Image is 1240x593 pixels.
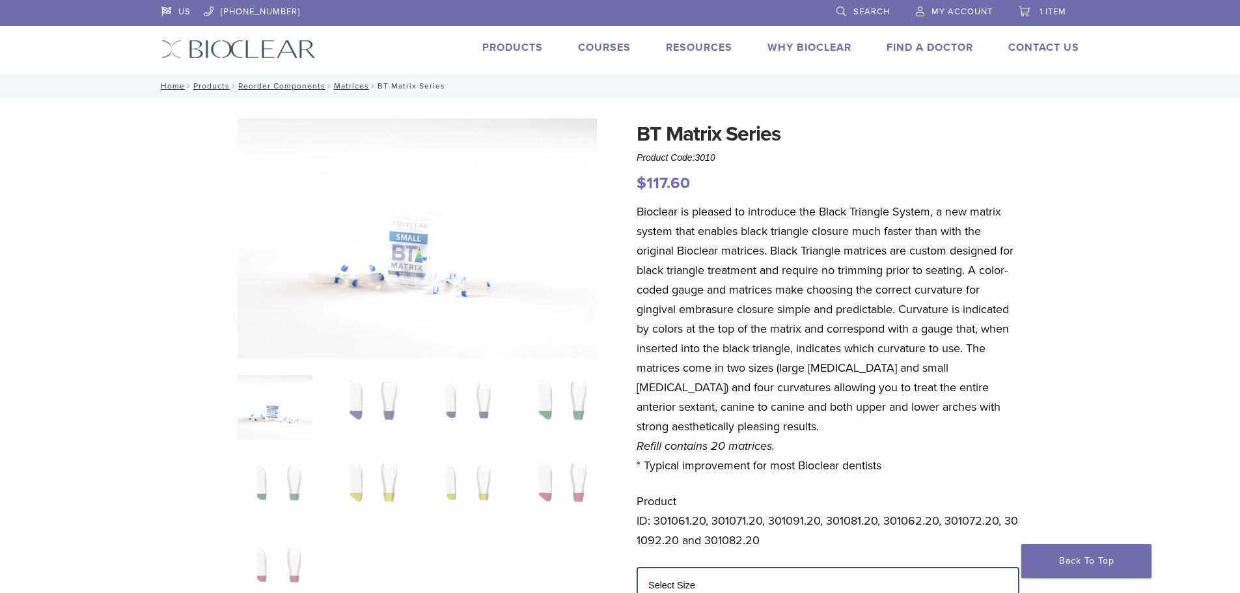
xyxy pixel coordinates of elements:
span: / [325,83,334,89]
span: / [185,83,193,89]
a: Resources [666,41,732,54]
span: 1 item [1040,7,1066,17]
a: Contact Us [1008,41,1079,54]
bdi: 117.60 [637,174,690,193]
a: Products [193,81,230,90]
p: Product ID: 301061.20, 301071.20, 301091.20, 301081.20, 301062.20, 301072.20, 301092.20 and 30108... [637,491,1019,550]
a: Why Bioclear [767,41,851,54]
a: Home [157,81,185,90]
nav: BT Matrix Series [152,74,1089,98]
h1: BT Matrix Series [637,118,1019,150]
img: BT Matrix Series - Image 2 [332,375,407,440]
a: Matrices [334,81,369,90]
img: BT Matrix Series - Image 3 [427,375,502,440]
span: Search [853,7,890,17]
a: Find A Doctor [887,41,973,54]
a: Back To Top [1021,544,1151,578]
span: / [369,83,378,89]
em: Refill contains 20 matrices. [637,439,775,453]
img: Bioclear [161,40,316,59]
a: Courses [578,41,631,54]
span: My Account [931,7,993,17]
p: Bioclear is pleased to introduce the Black Triangle System, a new matrix system that enables blac... [637,202,1019,475]
img: BT Matrix Series - Image 5 [238,457,312,522]
img: BT Matrix Series - Image 4 [521,375,596,440]
img: BT Matrix Series - Image 6 [332,457,407,522]
img: BT Matrix Series - Image 7 [427,457,502,522]
span: $ [637,174,646,193]
img: Anterior-Black-Triangle-Series-Matrices-324x324.jpg [238,375,312,440]
span: / [230,83,238,89]
span: Product Code: [637,152,715,163]
label: Select Size [648,580,695,590]
a: Reorder Components [238,81,325,90]
a: Products [482,41,543,54]
img: BT Matrix Series - Image 8 [521,457,596,522]
span: 3010 [695,152,715,163]
img: Anterior Black Triangle Series Matrices [238,118,597,359]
